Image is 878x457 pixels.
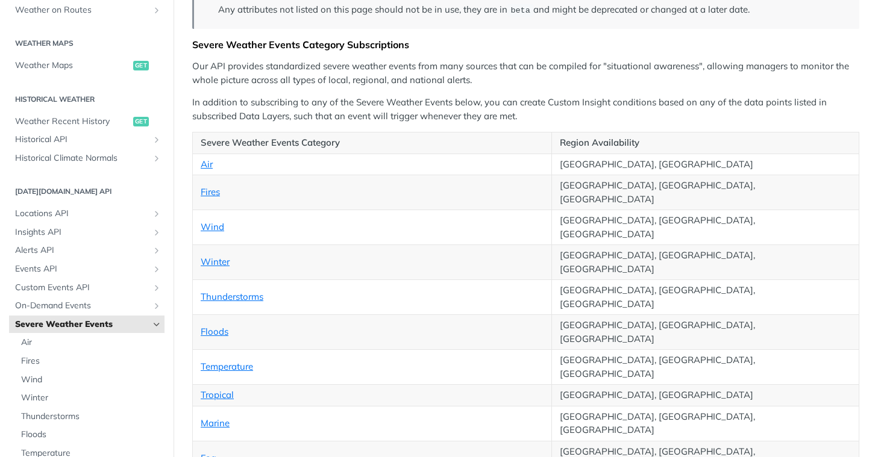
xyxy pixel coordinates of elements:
[15,226,149,238] span: Insights API
[152,320,161,329] button: Hide subpages for Severe Weather Events
[15,371,165,389] a: Wind
[15,300,149,312] span: On-Demand Events
[15,4,149,16] span: Weather on Routes
[551,280,859,315] td: [GEOGRAPHIC_DATA], [GEOGRAPHIC_DATA], [GEOGRAPHIC_DATA]
[551,132,859,154] th: Region Availability
[551,406,859,441] td: [GEOGRAPHIC_DATA], [GEOGRAPHIC_DATA], [GEOGRAPHIC_DATA]
[21,374,161,386] span: Wind
[21,355,161,367] span: Fires
[15,426,165,444] a: Floods
[15,334,165,352] a: Air
[218,3,847,17] p: Any attributes not listed on this page should not be in use, they are in and might be deprecated ...
[15,208,149,220] span: Locations API
[551,245,859,280] td: [GEOGRAPHIC_DATA], [GEOGRAPHIC_DATA], [GEOGRAPHIC_DATA]
[9,223,165,241] a: Insights APIShow subpages for Insights API
[551,315,859,350] td: [GEOGRAPHIC_DATA], [GEOGRAPHIC_DATA], [GEOGRAPHIC_DATA]
[192,96,859,123] p: In addition to subscribing to any of the Severe Weather Events below, you can create Custom Insig...
[15,152,149,164] span: Historical Climate Normals
[201,291,263,302] a: Thunderstorms
[9,113,165,131] a: Weather Recent Historyget
[21,337,161,349] span: Air
[15,60,130,72] span: Weather Maps
[21,392,161,404] span: Winter
[9,205,165,223] a: Locations APIShow subpages for Locations API
[201,361,253,372] a: Temperature
[201,221,224,232] a: Wind
[133,117,149,126] span: get
[510,6,530,15] span: beta
[152,264,161,274] button: Show subpages for Events API
[9,94,165,105] h2: Historical Weather
[152,135,161,145] button: Show subpages for Historical API
[152,246,161,255] button: Show subpages for Alerts API
[15,134,149,146] span: Historical API
[152,154,161,163] button: Show subpages for Historical Climate Normals
[9,38,165,49] h2: Weather Maps
[192,60,859,87] p: Our API provides standardized severe weather events from many sources that can be compiled for "s...
[9,131,165,149] a: Historical APIShow subpages for Historical API
[201,158,213,170] a: Air
[152,283,161,293] button: Show subpages for Custom Events API
[193,132,552,154] th: Severe Weather Events Category
[201,417,230,429] a: Marine
[15,352,165,370] a: Fires
[551,175,859,210] td: [GEOGRAPHIC_DATA], [GEOGRAPHIC_DATA], [GEOGRAPHIC_DATA]
[9,279,165,297] a: Custom Events APIShow subpages for Custom Events API
[192,39,859,51] div: Severe Weather Events Category Subscriptions
[9,316,165,334] a: Severe Weather EventsHide subpages for Severe Weather Events
[21,429,161,441] span: Floods
[9,241,165,260] a: Alerts APIShow subpages for Alerts API
[15,244,149,256] span: Alerts API
[551,154,859,175] td: [GEOGRAPHIC_DATA], [GEOGRAPHIC_DATA]
[152,301,161,311] button: Show subpages for On-Demand Events
[9,1,165,19] a: Weather on RoutesShow subpages for Weather on Routes
[9,149,165,167] a: Historical Climate NormalsShow subpages for Historical Climate Normals
[15,282,149,294] span: Custom Events API
[15,116,130,128] span: Weather Recent History
[551,350,859,385] td: [GEOGRAPHIC_DATA], [GEOGRAPHIC_DATA], [GEOGRAPHIC_DATA]
[21,411,161,423] span: Thunderstorms
[9,297,165,315] a: On-Demand EventsShow subpages for On-Demand Events
[201,326,228,337] a: Floods
[9,186,165,197] h2: [DATE][DOMAIN_NAME] API
[201,256,230,267] a: Winter
[133,61,149,70] span: get
[201,186,220,197] a: Fires
[152,228,161,237] button: Show subpages for Insights API
[551,210,859,245] td: [GEOGRAPHIC_DATA], [GEOGRAPHIC_DATA], [GEOGRAPHIC_DATA]
[15,408,165,426] a: Thunderstorms
[9,57,165,75] a: Weather Mapsget
[551,385,859,406] td: [GEOGRAPHIC_DATA], [GEOGRAPHIC_DATA]
[201,389,234,400] a: Tropical
[15,389,165,407] a: Winter
[15,263,149,275] span: Events API
[152,209,161,219] button: Show subpages for Locations API
[152,5,161,15] button: Show subpages for Weather on Routes
[9,260,165,278] a: Events APIShow subpages for Events API
[15,319,149,331] span: Severe Weather Events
